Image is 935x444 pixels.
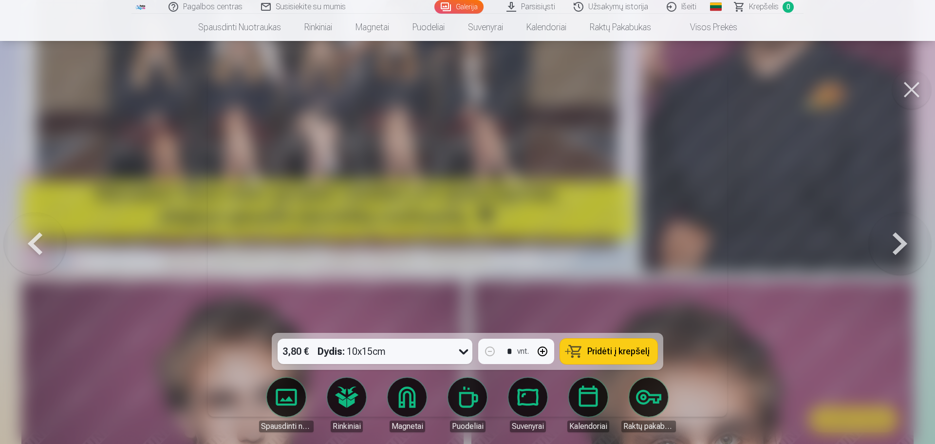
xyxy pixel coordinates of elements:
a: Puodeliai [440,378,495,432]
span: 0 [783,1,794,13]
a: Suvenyrai [456,14,515,41]
span: Pridėti į krepšelį [587,347,650,356]
strong: Dydis : [318,345,345,358]
div: 3,80 € [278,339,314,364]
a: Magnetai [344,14,401,41]
div: 10x15cm [318,339,386,364]
div: Kalendoriai [567,421,609,432]
a: Spausdinti nuotraukas [187,14,293,41]
button: Pridėti į krepšelį [560,339,657,364]
a: Rinkiniai [319,378,374,432]
div: Suvenyrai [510,421,546,432]
a: Spausdinti nuotraukas [259,378,314,432]
span: Krepšelis [749,1,779,13]
div: Raktų pakabukas [621,421,676,432]
a: Rinkiniai [293,14,344,41]
a: Kalendoriai [561,378,616,432]
a: Raktų pakabukas [578,14,663,41]
a: Suvenyrai [501,378,555,432]
a: Kalendoriai [515,14,578,41]
a: Raktų pakabukas [621,378,676,432]
div: Magnetai [390,421,425,432]
div: Spausdinti nuotraukas [259,421,314,432]
img: /fa2 [135,4,146,10]
a: Magnetai [380,378,434,432]
div: Rinkiniai [331,421,363,432]
a: Visos prekės [663,14,749,41]
div: vnt. [517,346,529,357]
div: Puodeliai [450,421,486,432]
a: Puodeliai [401,14,456,41]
